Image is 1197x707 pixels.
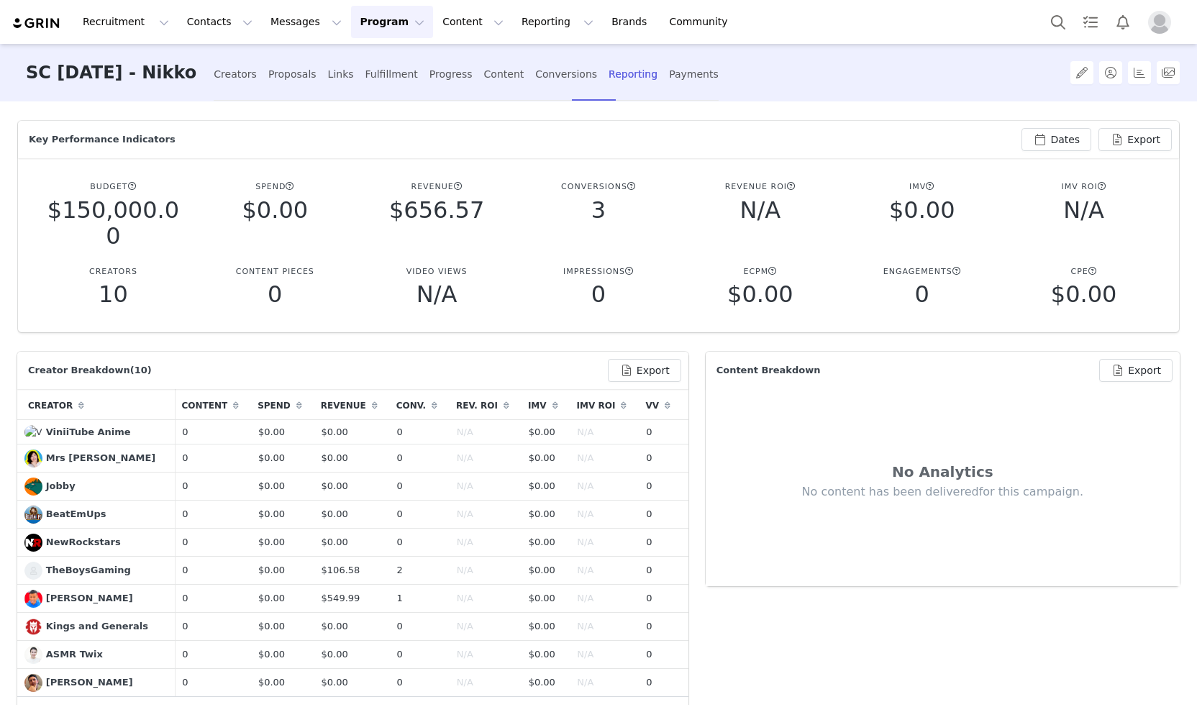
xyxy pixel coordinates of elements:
span: (10) [130,365,152,375]
a: Jobby [24,478,76,496]
td: 0 [639,641,683,669]
img: ASMR Twix [24,646,42,664]
td: N/A [570,585,640,613]
p: Content Pieces [203,266,347,278]
img: BeatEmUps [24,506,42,524]
span: $0.00 [322,621,348,631]
span: $0.00 [529,677,555,688]
span: $0.00 [322,537,348,547]
div: Creators [214,55,257,93]
td: 0 [390,444,450,473]
td: 0 [639,501,683,529]
td: 0 [176,641,252,669]
p: 0 [527,281,671,307]
th: Rev. ROI [450,389,522,420]
button: Notifications [1107,6,1139,38]
span: $0.00 [258,565,285,575]
div: Fulfillment [365,55,418,93]
button: Profile [1139,11,1185,34]
span: $0.00 [242,196,308,224]
p: Conversions [527,181,671,193]
span: $0.00 [258,677,285,688]
div: Proposals [268,55,317,93]
div: Payments [669,55,719,93]
div: Key Performance Indicators [25,132,186,147]
td: 0 [639,444,683,473]
span: [PERSON_NAME] [46,677,133,688]
span: $0.00 [529,621,555,631]
a: Community [661,6,743,38]
span: $0.00 [322,508,348,519]
div: Links [328,55,354,93]
div: No Analytics [749,461,1137,483]
a: BeatEmUps [24,506,106,524]
td: 0 [176,420,252,444]
td: 0 [683,473,737,501]
span: Mrs [PERSON_NAME] [46,452,155,463]
td: N/A [570,444,640,473]
td: 0 [176,444,252,473]
span: $106.58 [322,565,360,575]
div: Content Breakdown [713,363,832,378]
p: 0 [203,281,347,307]
a: TheBoysGaming [24,562,131,580]
img: Ray Rizzo [24,674,42,692]
button: Search [1042,6,1074,38]
td: N/A [570,420,640,444]
span: $0.00 [322,480,348,491]
a: Brands [603,6,660,38]
img: TheBoysGaming [24,562,42,580]
span: $0.00 [889,196,955,224]
td: N/A [570,613,640,641]
th: IMV ROI [570,389,640,420]
a: Tasks [1075,6,1106,38]
span: ASMR Twix [46,649,103,660]
span: [PERSON_NAME] [46,593,133,603]
button: Export [1098,128,1172,151]
td: 2 [390,557,450,585]
button: Dates [1021,128,1091,151]
td: 0 [390,613,450,641]
img: Jobby [24,478,42,496]
p: Creators [41,266,186,278]
td: N/A [570,641,640,669]
td: N/A [450,669,522,697]
button: Messages [262,6,350,38]
div: Reporting [609,55,657,93]
p: Revenue [365,181,509,193]
td: 0 [683,641,737,669]
button: Content [434,6,512,38]
span: $0.00 [322,677,348,688]
span: $0.00 [529,565,555,575]
span: $656.57 [389,196,484,224]
td: 0 [176,669,252,697]
td: N/A [450,444,522,473]
p: IMV ROI [1011,181,1156,193]
img: grin logo [12,17,62,30]
span: $0.00 [322,427,348,437]
td: 0 [176,613,252,641]
td: 0 [176,473,252,501]
span: NewRockstars [46,537,121,547]
span: $0.00 [529,537,555,547]
td: 0 [176,501,252,529]
td: 0 [639,669,683,697]
span: $0.00 [322,452,348,463]
span: $0.00 [529,593,555,603]
span: $0.00 [322,649,348,660]
td: N/A [450,613,522,641]
td: 0 [639,473,683,501]
td: 0 [683,585,737,613]
span: N/A [417,280,458,308]
td: 0 [176,557,252,585]
a: [PERSON_NAME] [24,590,133,608]
span: $0.00 [529,427,555,437]
td: 0 [390,641,450,669]
p: Revenue ROI [688,181,832,193]
td: 0 [683,501,737,529]
p: Budget [41,181,186,193]
span: ViniiTube Anime [46,427,131,437]
span: $0.00 [529,649,555,660]
td: N/A [570,529,640,557]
